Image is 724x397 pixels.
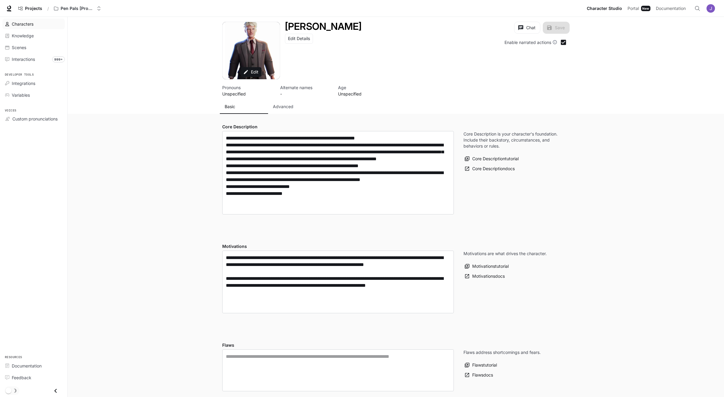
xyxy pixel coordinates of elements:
span: Documentation [12,363,42,369]
button: Flawstutorial [463,360,498,370]
p: Pronouns [222,84,273,91]
a: Scenes [2,42,65,53]
span: Scenes [12,44,26,51]
a: Characters [2,19,65,29]
span: Feedback [12,374,31,381]
a: Interactions [2,54,65,64]
a: Knowledge [2,30,65,41]
a: Feedback [2,372,65,383]
span: Integrations [12,80,35,86]
img: User avatar [707,4,715,13]
span: Documentation [656,5,686,12]
span: Knowledge [12,33,34,39]
button: Core Descriptiontutorial [463,154,520,164]
span: Dark mode toggle [5,387,11,394]
h4: Core Description [222,124,454,130]
a: Documentation [653,2,690,14]
span: Custom pronunciations [12,116,58,122]
a: Character Studio [584,2,624,14]
p: Pen Pals [Production] [61,6,94,11]
p: Alternate names [280,84,331,91]
p: - [280,91,331,97]
span: Portal [628,5,639,12]
a: Integrations [2,78,65,89]
button: Edit [241,67,261,77]
p: Age [338,84,389,91]
div: Flaws [222,349,454,391]
a: Flawsdocs [463,370,495,380]
span: 999+ [52,56,65,62]
p: Unspecified [222,91,273,97]
span: Characters [12,21,33,27]
button: Open character details dialog [222,84,273,97]
div: Enable narrated actions [504,39,557,45]
button: Open workspace menu [51,2,104,14]
a: Variables [2,90,65,100]
a: PortalNew [625,2,653,14]
button: Edit Details [285,34,313,44]
h4: Motivations [222,243,454,249]
div: label [222,131,454,214]
p: Advanced [273,104,293,110]
button: Open character avatar dialog [223,22,280,79]
button: Close drawer [49,385,62,397]
span: Interactions [12,56,35,62]
a: Motivationsdocs [463,271,506,281]
p: Basic [225,104,235,110]
div: Avatar image [223,22,280,79]
a: Core Descriptiondocs [463,164,516,174]
p: Flaws address shortcomings and fears. [463,349,541,355]
a: Custom pronunciations [2,114,65,124]
button: Chat [514,22,540,34]
button: Open character details dialog [285,22,362,31]
button: User avatar [705,2,717,14]
button: Motivationstutorial [463,261,510,271]
p: Core Description is your character's foundation. Include their backstory, circumstances, and beha... [463,131,560,149]
button: Open character details dialog [280,84,331,97]
h1: [PERSON_NAME] [285,20,362,32]
span: Variables [12,92,30,98]
p: Unspecified [338,91,389,97]
button: Open Command Menu [691,2,703,14]
div: / [45,5,51,12]
h4: Flaws [222,342,454,348]
span: Character Studio [587,5,622,12]
a: Go to projects [16,2,45,14]
a: Documentation [2,361,65,371]
p: Motivations are what drives the character. [463,251,547,257]
button: Open character details dialog [338,84,389,97]
div: New [641,6,650,11]
span: Projects [25,6,42,11]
